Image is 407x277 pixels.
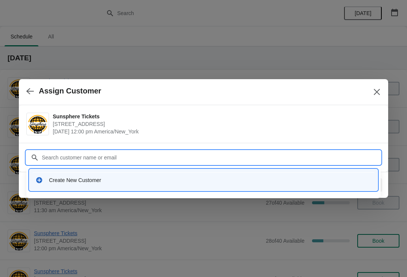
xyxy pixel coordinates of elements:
[370,85,384,99] button: Close
[53,113,377,120] span: Sunsphere Tickets
[53,128,377,135] span: [DATE] 12:00 pm America/New_York
[53,120,377,128] span: [STREET_ADDRESS]
[39,87,101,95] h2: Assign Customer
[49,176,372,184] div: Create New Customer
[27,114,49,135] img: Sunsphere Tickets | 810 Clinch Avenue, Knoxville, TN, USA | October 9 | 12:00 pm America/New_York
[41,151,381,164] input: Search customer name or email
